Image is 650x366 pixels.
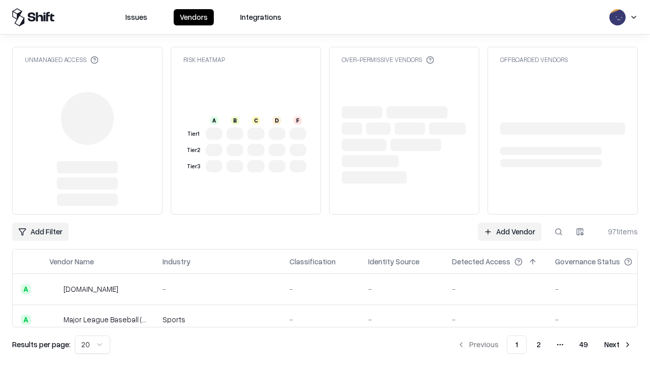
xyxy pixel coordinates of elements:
[49,284,59,294] img: pathfactory.com
[185,146,202,155] div: Tier 2
[12,223,69,241] button: Add Filter
[12,339,71,350] p: Results per page:
[252,116,260,125] div: C
[555,256,620,267] div: Governance Status
[368,314,436,325] div: -
[63,284,118,294] div: [DOMAIN_NAME]
[234,9,287,25] button: Integrations
[162,314,273,325] div: Sports
[63,314,146,325] div: Major League Baseball (MLB)
[289,314,352,325] div: -
[289,284,352,294] div: -
[210,116,218,125] div: A
[21,284,31,294] div: A
[555,284,648,294] div: -
[185,162,202,171] div: Tier 3
[183,55,225,64] div: Risk Heatmap
[231,116,239,125] div: B
[452,314,539,325] div: -
[529,335,549,354] button: 2
[555,314,648,325] div: -
[452,256,510,267] div: Detected Access
[162,284,273,294] div: -
[25,55,99,64] div: Unmanaged Access
[478,223,541,241] a: Add Vendor
[368,284,436,294] div: -
[597,226,638,237] div: 971 items
[500,55,568,64] div: Offboarded Vendors
[49,315,59,325] img: Major League Baseball (MLB)
[294,116,302,125] div: F
[507,335,527,354] button: 1
[451,335,638,354] nav: pagination
[174,9,214,25] button: Vendors
[273,116,281,125] div: D
[342,55,434,64] div: Over-Permissive Vendors
[452,284,539,294] div: -
[21,315,31,325] div: A
[571,335,596,354] button: 49
[368,256,419,267] div: Identity Source
[119,9,153,25] button: Issues
[289,256,336,267] div: Classification
[49,256,94,267] div: Vendor Name
[598,335,638,354] button: Next
[162,256,190,267] div: Industry
[185,130,202,138] div: Tier 1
